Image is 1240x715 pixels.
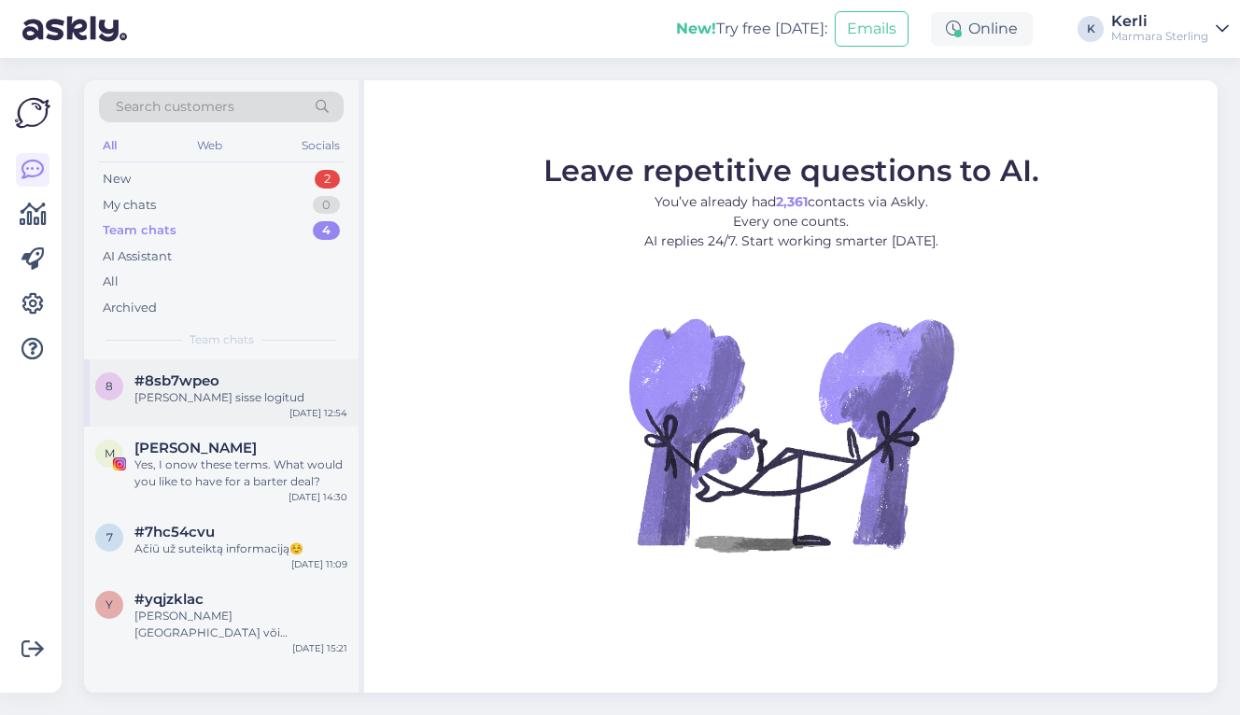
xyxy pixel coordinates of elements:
div: 4 [313,221,340,240]
span: y [106,597,113,611]
p: You’ve already had contacts via Askly. Every one counts. AI replies 24/7. Start working smarter [... [543,192,1039,251]
button: Emails [835,11,909,47]
div: AI Assistant [103,247,172,266]
div: Archived [103,299,157,317]
div: Kerli [1111,14,1208,29]
span: Team chats [190,331,254,348]
div: [DATE] 14:30 [289,490,347,504]
div: 2 [315,170,340,189]
span: Marita Liepina [134,440,257,456]
img: No Chat active [623,266,959,602]
div: [PERSON_NAME] sisse logitud [134,389,347,406]
span: 8 [106,379,113,393]
div: [DATE] 15:21 [292,641,347,655]
span: Search customers [116,97,234,117]
div: [PERSON_NAME] [GEOGRAPHIC_DATA] või [GEOGRAPHIC_DATA], saate ehk meie esinduspoest läbi tulla? [134,608,347,641]
div: All [103,273,119,291]
span: M [105,446,115,460]
div: Team chats [103,221,176,240]
span: #7hc54cvu [134,524,215,540]
div: My chats [103,196,156,215]
div: New [103,170,131,189]
span: Leave repetitive questions to AI. [543,152,1039,189]
span: 7 [106,530,113,544]
div: Ačiū už suteiktą informaciją☺️ [134,540,347,557]
div: 0 [313,196,340,215]
div: Try free [DATE]: [676,18,827,40]
div: [DATE] 11:09 [291,557,347,571]
span: #8sb7wpeo [134,372,219,389]
div: Online [931,12,1033,46]
a: KerliMarmara Sterling [1111,14,1229,44]
div: Marmara Sterling [1111,29,1208,44]
div: Socials [298,133,344,158]
span: #yqjzklac [134,591,204,608]
b: 2,361 [776,193,808,210]
div: All [99,133,120,158]
b: New! [676,20,716,37]
div: [DATE] 12:54 [289,406,347,420]
div: K [1078,16,1104,42]
div: Web [193,133,226,158]
img: Askly Logo [15,95,50,131]
div: Yes, I onow these terms. What would you like to have for a barter deal? [134,456,347,490]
